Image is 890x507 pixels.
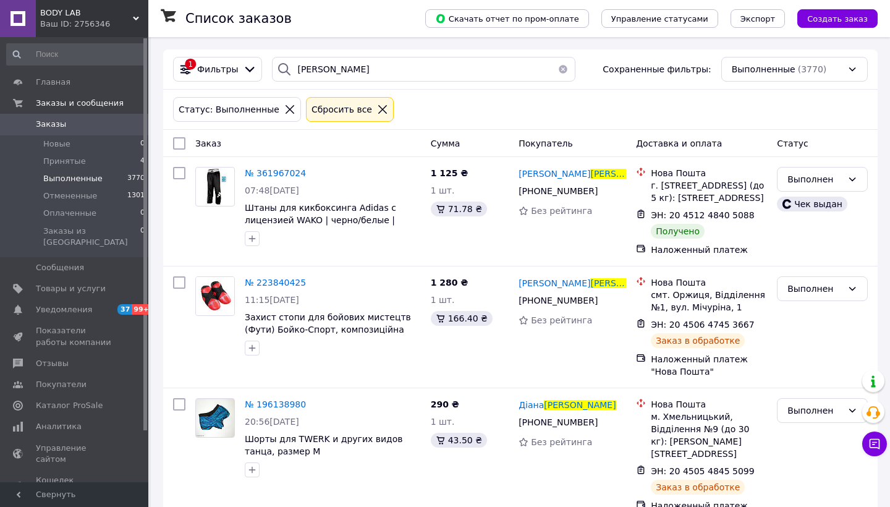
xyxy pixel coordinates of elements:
span: Скачать отчет по пром-оплате [435,13,579,24]
div: Заказ в обработке [651,480,745,495]
div: Ваш ID: 2756346 [40,19,148,30]
span: Главная [36,77,70,88]
span: 4 [140,156,145,167]
a: Штаны для кикбоксинга Adidas с лицензией WAKO | черно/белые | ADIKBUN100T [245,203,396,237]
div: [PHONE_NUMBER] [516,182,600,200]
span: Экспорт [740,14,775,23]
span: (3770) [798,64,827,74]
span: Сообщения [36,262,84,273]
span: Товары и услуги [36,283,106,294]
span: 0 [140,208,145,219]
div: Нова Пошта [651,167,767,179]
span: Сумма [431,138,460,148]
a: Фото товару [195,398,235,438]
div: Чек выдан [777,197,847,211]
span: 1301 [127,190,145,202]
button: Экспорт [731,9,785,28]
span: ЭН: 20 4506 4745 3667 [651,320,755,330]
a: № 196138980 [245,399,306,409]
span: 1 280 ₴ [431,278,468,288]
div: г. [STREET_ADDRESS] (до 5 кг): [STREET_ADDRESS] [651,179,767,204]
span: Заказ [195,138,221,148]
div: Выполнен [787,404,842,417]
span: Статус [777,138,808,148]
span: Без рейтинга [531,315,592,325]
span: 07:48[DATE] [245,185,299,195]
span: Заказы и сообщения [36,98,124,109]
span: [PERSON_NAME] [519,278,590,288]
span: Новые [43,138,70,150]
span: Выполненные [43,173,103,184]
span: Заказы из [GEOGRAPHIC_DATA] [43,226,140,248]
input: Поиск по номеру заказа, ФИО покупателя, номеру телефона, Email, номеру накладной [272,57,575,82]
span: Доставка и оплата [636,138,722,148]
span: Уведомления [36,304,92,315]
span: Показатели работы компании [36,325,114,347]
input: Поиск [6,43,146,66]
a: Создать заказ [785,13,878,23]
span: 290 ₴ [431,399,459,409]
a: № 361967024 [245,168,306,178]
span: 1 125 ₴ [431,168,468,178]
span: 1 шт. [431,185,455,195]
span: 1 шт. [431,295,455,305]
span: 0 [140,226,145,248]
span: Покупатели [36,379,87,390]
span: 11:15[DATE] [245,295,299,305]
button: Создать заказ [797,9,878,28]
span: [PERSON_NAME] [519,169,590,179]
img: Фото товару [202,168,228,206]
span: Без рейтинга [531,206,592,216]
a: Діана[PERSON_NAME] [519,399,616,411]
div: 166.40 ₴ [431,311,493,326]
div: Выполнен [787,173,842,186]
h1: Список заказов [185,11,292,26]
a: Захист стопи для бойових мистецтв (Фути) Бойко-Спорт, композиційна шкіра [245,312,411,347]
span: Управление статусами [611,14,708,23]
a: № 223840425 [245,278,306,288]
span: Без рейтинга [531,437,592,447]
span: Сохраненные фильтры: [603,63,711,75]
span: ЭН: 20 4512 4840 5088 [651,210,755,220]
span: 3770 [127,173,145,184]
div: Нова Пошта [651,398,767,411]
button: Очистить [551,57,575,82]
img: Фото товару [196,277,234,315]
span: 37 [117,304,132,315]
a: [PERSON_NAME][PERSON_NAME] [519,168,626,180]
span: ЭН: 20 4505 4845 5099 [651,466,755,476]
span: Отмененные [43,190,97,202]
span: 0 [140,138,145,150]
div: Нова Пошта [651,276,767,289]
span: Создать заказ [807,14,868,23]
div: Статус: Выполненные [176,103,282,116]
button: Чат с покупателем [862,432,887,456]
span: 20:56[DATE] [245,417,299,427]
span: Управление сайтом [36,443,114,465]
span: Покупатель [519,138,573,148]
button: Управление статусами [601,9,718,28]
span: 1 шт. [431,417,455,427]
span: [PERSON_NAME] [590,169,662,179]
span: Діана [519,400,544,410]
span: Выполненные [732,63,795,75]
div: Получено [651,224,705,239]
span: BODY LAB [40,7,133,19]
span: Кошелек компании [36,475,114,497]
span: Отзывы [36,358,69,369]
div: Наложенный платеж "Нова Пошта" [651,353,767,378]
span: Заказы [36,119,66,130]
a: Шорты для TWERK и других видов танца, размер М [245,434,403,456]
button: Скачать отчет по пром-оплате [425,9,589,28]
span: Аналитика [36,421,82,432]
span: [PERSON_NAME] [544,400,616,410]
div: [PHONE_NUMBER] [516,414,600,431]
span: 99+ [132,304,152,315]
div: 43.50 ₴ [431,433,487,448]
